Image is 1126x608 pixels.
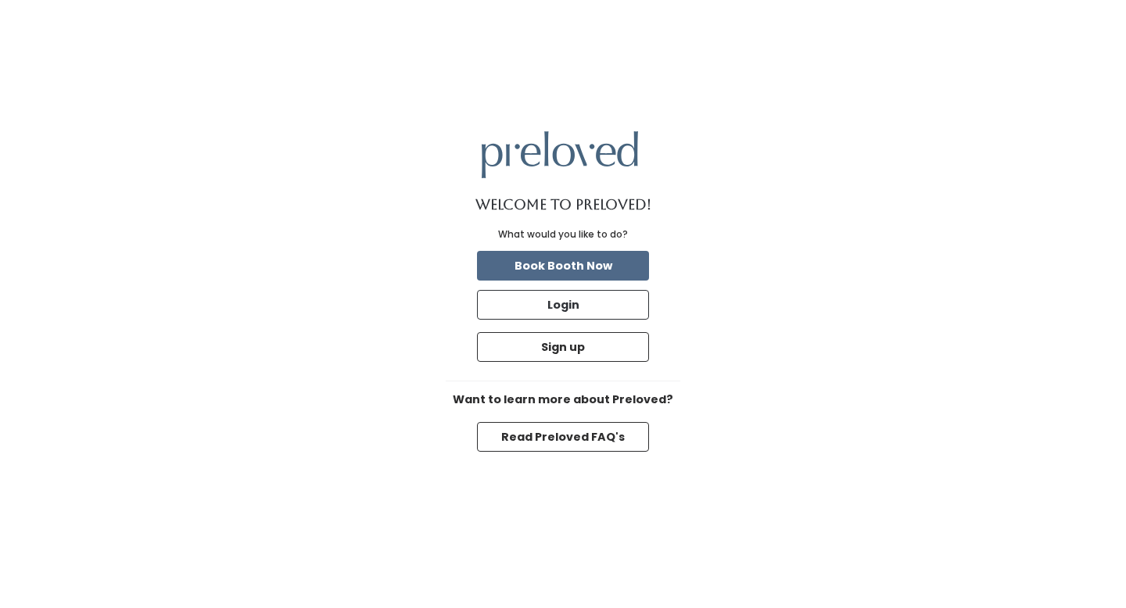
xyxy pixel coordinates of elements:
[477,332,649,362] button: Sign up
[474,287,652,323] a: Login
[474,329,652,365] a: Sign up
[477,251,649,281] button: Book Booth Now
[482,131,638,177] img: preloved logo
[475,197,651,213] h1: Welcome to Preloved!
[477,290,649,320] button: Login
[498,227,628,241] div: What would you like to do?
[477,422,649,452] button: Read Preloved FAQ's
[446,394,680,406] h6: Want to learn more about Preloved?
